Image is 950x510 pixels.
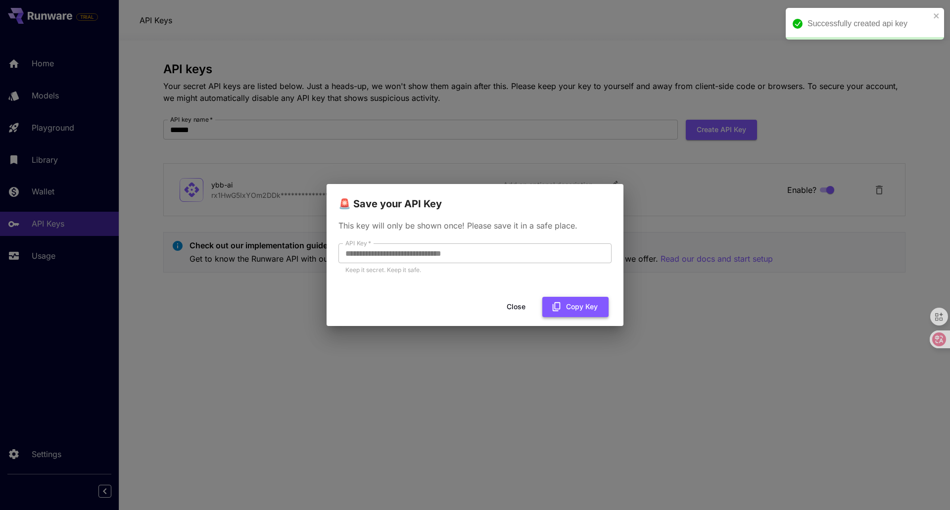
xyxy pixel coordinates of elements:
button: Close [494,297,538,317]
h2: 🚨 Save your API Key [327,184,623,212]
button: Copy Key [542,297,609,317]
label: API Key [345,239,371,247]
div: Successfully created api key [807,18,930,30]
p: This key will only be shown once! Please save it in a safe place. [338,220,612,232]
button: close [933,12,940,20]
p: Keep it secret. Keep it safe. [345,265,605,275]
